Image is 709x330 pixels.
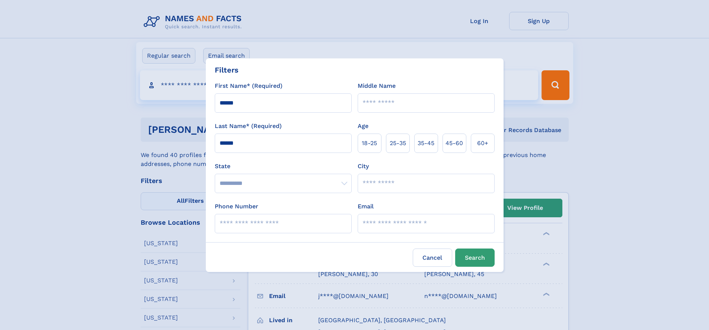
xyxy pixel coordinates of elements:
[215,162,352,171] label: State
[215,202,258,211] label: Phone Number
[362,139,377,148] span: 18‑25
[215,122,282,131] label: Last Name* (Required)
[455,249,495,267] button: Search
[445,139,463,148] span: 45‑60
[358,122,368,131] label: Age
[358,162,369,171] label: City
[390,139,406,148] span: 25‑35
[358,202,374,211] label: Email
[413,249,452,267] label: Cancel
[418,139,434,148] span: 35‑45
[477,139,488,148] span: 60+
[215,64,239,76] div: Filters
[215,81,282,90] label: First Name* (Required)
[358,81,396,90] label: Middle Name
